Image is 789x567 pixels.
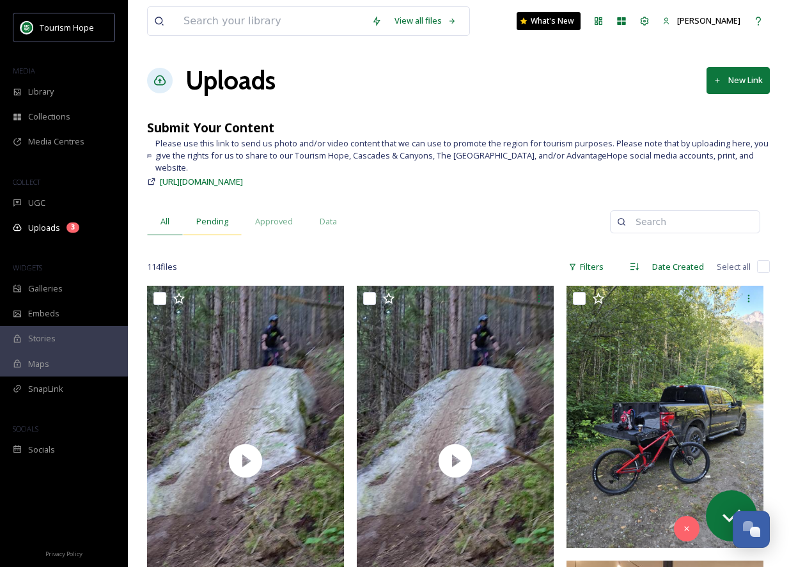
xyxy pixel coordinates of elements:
[40,22,94,33] span: Tourism Hope
[320,215,337,228] span: Data
[28,307,59,320] span: Embeds
[255,215,293,228] span: Approved
[28,358,49,370] span: Maps
[28,444,55,456] span: Socials
[28,86,54,98] span: Library
[45,545,82,561] a: Privacy Policy
[28,197,45,209] span: UGC
[707,67,770,93] button: New Link
[160,174,243,189] a: [URL][DOMAIN_NAME]
[160,215,169,228] span: All
[388,8,463,33] a: View all files
[517,12,581,30] a: What's New
[562,254,610,279] div: Filters
[28,222,60,234] span: Uploads
[646,254,710,279] div: Date Created
[13,66,35,75] span: MEDIA
[147,261,177,273] span: 114 file s
[45,550,82,558] span: Privacy Policy
[196,215,228,228] span: Pending
[28,283,63,295] span: Galleries
[13,263,42,272] span: WIDGETS
[147,119,274,136] strong: Submit Your Content
[629,209,753,235] input: Search
[28,332,56,345] span: Stories
[28,111,70,123] span: Collections
[566,286,763,548] img: ext_1754932477.359572_salesmanandrew@gmail.com-inbound2855146357779677080.jpg
[13,177,40,187] span: COLLECT
[160,176,243,187] span: [URL][DOMAIN_NAME]
[155,137,770,175] span: Please use this link to send us photo and/or video content that we can use to promote the region ...
[185,61,276,100] a: Uploads
[66,222,79,233] div: 3
[13,424,38,433] span: SOCIALS
[20,21,33,34] img: logo.png
[656,8,747,33] a: [PERSON_NAME]
[28,383,63,395] span: SnapLink
[177,7,365,35] input: Search your library
[28,136,84,148] span: Media Centres
[717,261,751,273] span: Select all
[733,511,770,548] button: Open Chat
[677,15,740,26] span: [PERSON_NAME]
